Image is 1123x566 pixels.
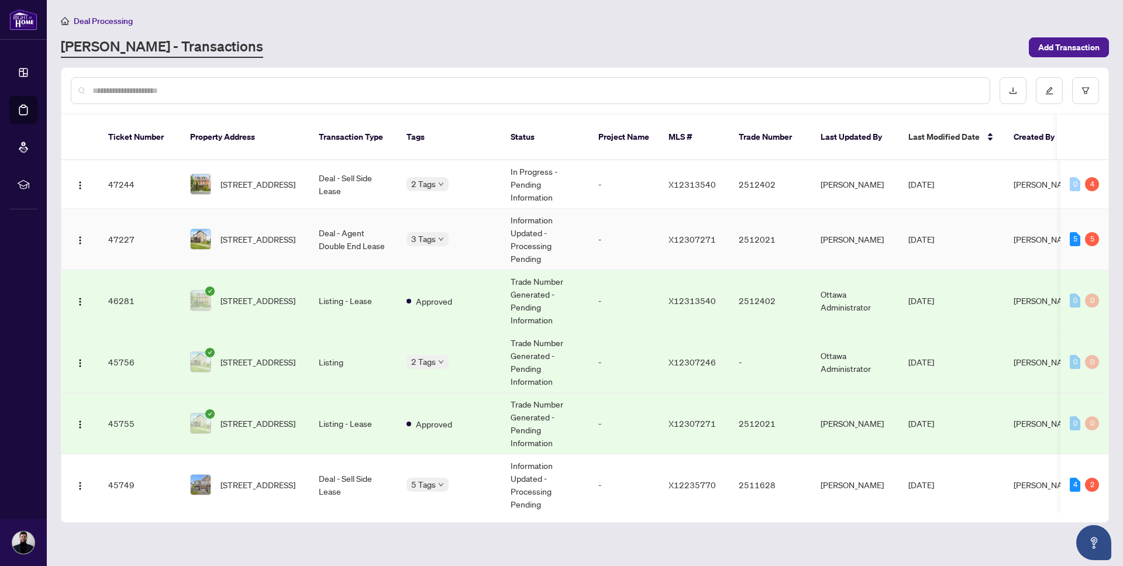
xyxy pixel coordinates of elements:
td: Ottawa Administrator [811,270,899,332]
div: 4 [1070,478,1080,492]
th: Status [501,115,589,160]
th: Project Name [589,115,659,160]
span: X12307271 [669,234,716,244]
span: [DATE] [908,295,934,306]
td: 2512021 [729,209,811,270]
th: Created By [1004,115,1074,160]
th: Property Address [181,115,309,160]
span: download [1009,87,1017,95]
span: X12235770 [669,479,716,490]
th: Tags [397,115,501,160]
span: Deal Processing [74,16,133,26]
td: Trade Number Generated - Pending Information [501,270,589,332]
span: home [61,17,69,25]
span: 5 Tags [411,478,436,491]
th: Transaction Type [309,115,397,160]
button: Logo [71,175,89,194]
span: [STREET_ADDRESS] [221,294,295,307]
button: edit [1036,77,1063,104]
span: [STREET_ADDRESS] [221,233,295,246]
span: [STREET_ADDRESS] [221,417,295,430]
div: 0 [1085,416,1099,430]
button: download [1000,77,1026,104]
span: 2 Tags [411,177,436,191]
span: X12313540 [669,179,716,189]
td: 46281 [99,270,181,332]
div: 0 [1085,294,1099,308]
img: Logo [75,297,85,306]
div: 2 [1085,478,1099,492]
span: [STREET_ADDRESS] [221,478,295,491]
div: 4 [1085,177,1099,191]
button: Logo [71,230,89,249]
span: down [438,181,444,187]
td: [PERSON_NAME] [811,454,899,516]
td: Ottawa Administrator [811,332,899,393]
span: [DATE] [908,418,934,429]
td: Trade Number Generated - Pending Information [501,332,589,393]
img: Logo [75,358,85,368]
td: [PERSON_NAME] [811,160,899,209]
td: 2512021 [729,393,811,454]
span: Approved [416,295,452,308]
button: filter [1072,77,1099,104]
img: Logo [75,420,85,429]
img: logo [9,9,37,30]
span: [DATE] [908,179,934,189]
div: 0 [1070,177,1080,191]
span: check-circle [205,409,215,419]
td: - [729,332,811,393]
span: X12307271 [669,418,716,429]
img: thumbnail-img [191,475,211,495]
span: check-circle [205,287,215,296]
td: Listing - Lease [309,393,397,454]
span: 2 Tags [411,355,436,368]
td: - [589,454,659,516]
span: [PERSON_NAME] [1014,295,1077,306]
span: 3 Tags [411,232,436,246]
span: Approved [416,417,452,430]
span: down [438,482,444,488]
span: [STREET_ADDRESS] [221,356,295,368]
img: Logo [75,481,85,491]
td: - [589,270,659,332]
span: [DATE] [908,357,934,367]
td: Listing - Lease [309,270,397,332]
button: Add Transaction [1029,37,1109,57]
span: down [438,359,444,365]
td: - [589,332,659,393]
span: [PERSON_NAME] [1014,418,1077,429]
div: 0 [1070,355,1080,369]
span: X12313540 [669,295,716,306]
div: 5 [1085,232,1099,246]
span: [STREET_ADDRESS] [221,178,295,191]
td: 45756 [99,332,181,393]
td: - [589,160,659,209]
img: Logo [75,236,85,245]
button: Logo [71,353,89,371]
span: [PERSON_NAME] [1014,357,1077,367]
td: 47227 [99,209,181,270]
span: [PERSON_NAME] [1014,479,1077,490]
div: 0 [1085,355,1099,369]
div: 5 [1070,232,1080,246]
td: Trade Number Generated - Pending Information [501,393,589,454]
th: Ticket Number [99,115,181,160]
button: Logo [71,291,89,310]
img: thumbnail-img [191,229,211,249]
td: Listing [309,332,397,393]
td: 2512402 [729,160,811,209]
button: Open asap [1076,525,1111,560]
span: X12307246 [669,357,716,367]
div: 0 [1070,294,1080,308]
td: 2512402 [729,270,811,332]
td: In Progress - Pending Information [501,160,589,209]
td: Deal - Sell Side Lease [309,160,397,209]
td: 45755 [99,393,181,454]
span: [PERSON_NAME] [1014,179,1077,189]
td: 45749 [99,454,181,516]
img: thumbnail-img [191,174,211,194]
th: Trade Number [729,115,811,160]
img: thumbnail-img [191,413,211,433]
span: edit [1045,87,1053,95]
